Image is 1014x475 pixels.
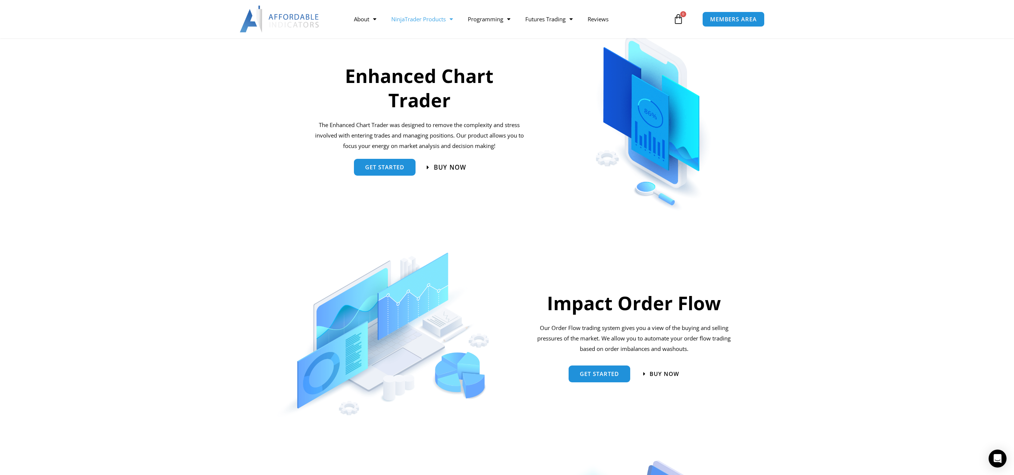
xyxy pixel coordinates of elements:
div: Our Order Flow trading system gives you a view of the buying and selling pressures of the market.... [534,323,734,354]
nav: Menu [346,10,671,28]
a: Futures Trading [518,10,580,28]
a: 0 [662,8,695,30]
img: LogoAI | Affordable Indicators – NinjaTrader [240,6,320,33]
img: ChartTrader | Affordable Indicators – NinjaTrader [569,13,737,214]
a: Reviews [580,10,616,28]
a: get started [354,159,416,176]
span: 0 [680,11,686,17]
a: Buy now [427,164,466,170]
a: NinjaTrader Products [384,10,460,28]
p: The Enhanced Chart Trader was designed to remove the complexity and stress involved with entering... [314,120,525,151]
a: MEMBERS AREA [702,12,765,27]
span: Get started [580,371,619,377]
a: Programming [460,10,518,28]
img: OrderFlow | Affordable Indicators – NinjaTrader [277,253,489,417]
span: Buy now [434,164,466,170]
div: Open Intercom Messenger [989,450,1007,468]
span: get started [365,164,404,170]
a: About [346,10,384,28]
span: MEMBERS AREA [710,16,757,22]
a: Get started [569,365,630,382]
a: BUY NOW [643,371,679,377]
h2: Enhanced Chart Trader [314,64,525,112]
h2: Impact Order Flow [534,291,734,315]
span: BUY NOW [650,371,679,377]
